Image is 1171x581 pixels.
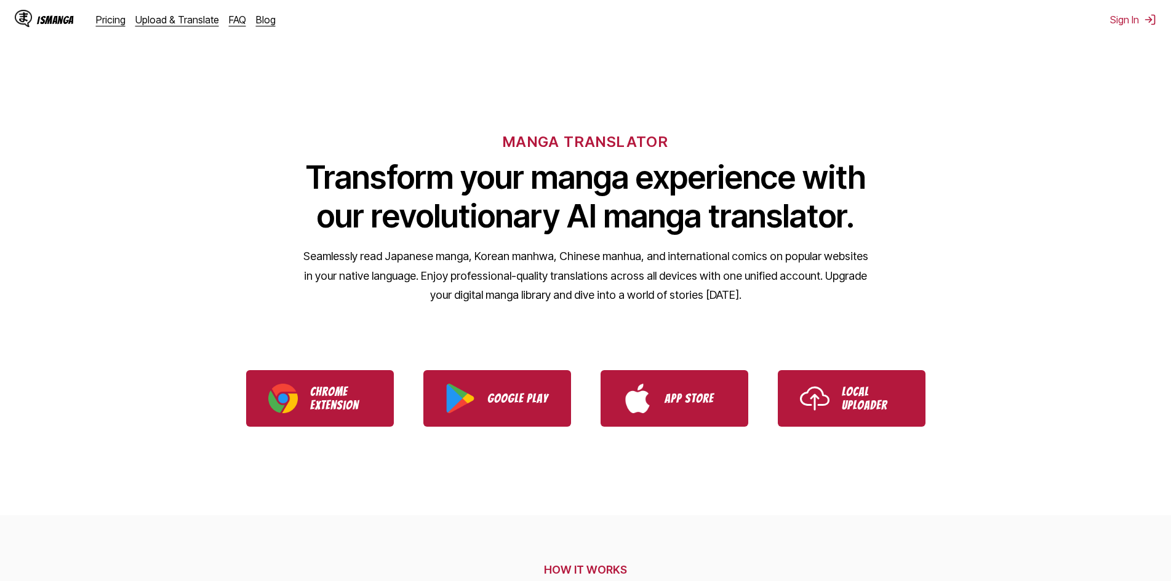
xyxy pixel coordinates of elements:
a: Download IsManga from App Store [601,370,748,427]
p: App Store [665,392,726,405]
h2: HOW IT WORKS [216,563,956,576]
h1: Transform your manga experience with our revolutionary AI manga translator. [303,158,869,235]
a: IsManga LogoIsManga [15,10,96,30]
a: Use IsManga Local Uploader [778,370,925,427]
button: Sign In [1110,14,1156,26]
a: Download IsManga from Google Play [423,370,571,427]
img: IsManga Logo [15,10,32,27]
img: Sign out [1144,14,1156,26]
img: Upload icon [800,384,829,413]
a: Blog [256,14,276,26]
div: IsManga [37,14,74,26]
p: Google Play [487,392,549,405]
a: Download IsManga Chrome Extension [246,370,394,427]
h6: MANGA TRANSLATOR [503,133,668,151]
p: Chrome Extension [310,385,372,412]
a: Pricing [96,14,126,26]
p: Local Uploader [842,385,903,412]
a: Upload & Translate [135,14,219,26]
img: App Store logo [623,384,652,413]
img: Chrome logo [268,384,298,413]
p: Seamlessly read Japanese manga, Korean manhwa, Chinese manhua, and international comics on popula... [303,247,869,305]
img: Google Play logo [446,384,475,413]
a: FAQ [229,14,246,26]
